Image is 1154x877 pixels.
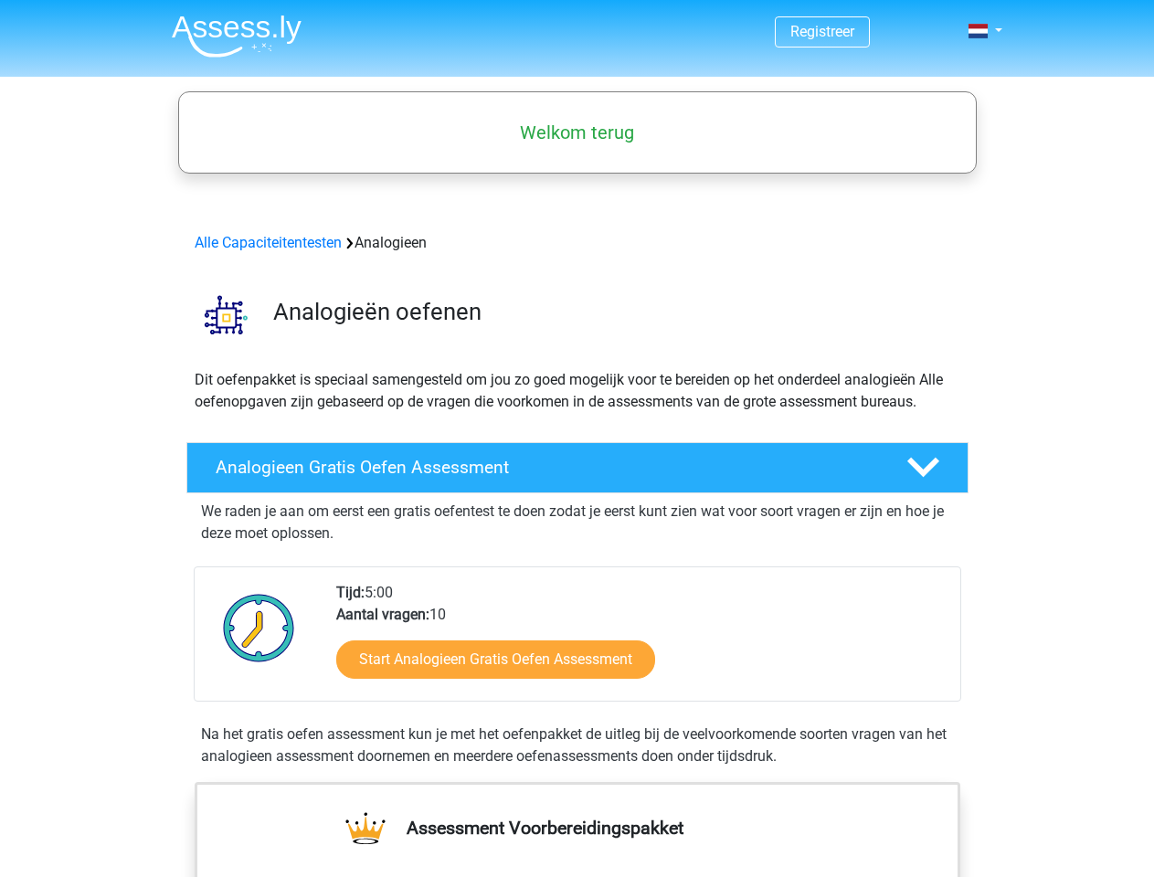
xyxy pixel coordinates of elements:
[179,442,976,493] a: Analogieen Gratis Oefen Assessment
[336,606,429,623] b: Aantal vragen:
[201,501,954,544] p: We raden je aan om eerst een gratis oefentest te doen zodat je eerst kunt zien wat voor soort vra...
[195,369,960,413] p: Dit oefenpakket is speciaal samengesteld om jou zo goed mogelijk voor te bereiden op het onderdee...
[323,582,959,701] div: 5:00 10
[195,234,342,251] a: Alle Capaciteitentesten
[187,276,265,354] img: analogieen
[336,640,655,679] a: Start Analogieen Gratis Oefen Assessment
[273,298,954,326] h3: Analogieën oefenen
[194,724,961,767] div: Na het gratis oefen assessment kun je met het oefenpakket de uitleg bij de veelvoorkomende soorte...
[790,23,854,40] a: Registreer
[172,15,302,58] img: Assessly
[216,457,877,478] h4: Analogieen Gratis Oefen Assessment
[213,582,305,673] img: Klok
[187,122,968,143] h5: Welkom terug
[336,584,365,601] b: Tijd:
[187,232,968,254] div: Analogieen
